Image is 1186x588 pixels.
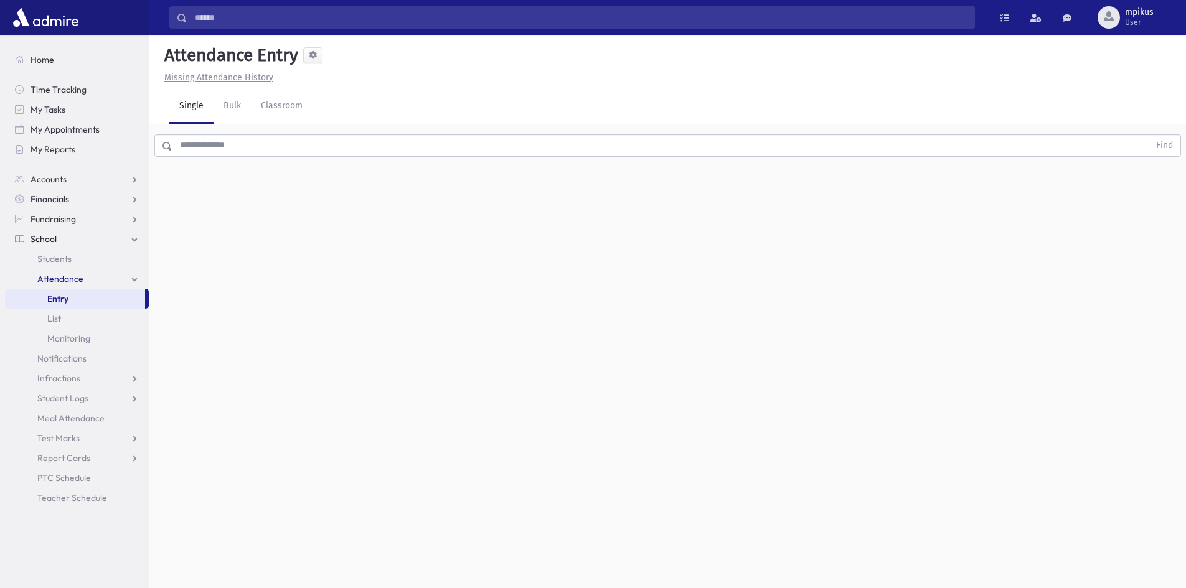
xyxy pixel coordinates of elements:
[31,54,54,65] span: Home
[1125,17,1154,27] span: User
[37,452,90,464] span: Report Cards
[5,209,149,229] a: Fundraising
[47,313,61,324] span: List
[5,169,149,189] a: Accounts
[5,388,149,408] a: Student Logs
[214,89,251,124] a: Bulk
[159,72,273,83] a: Missing Attendance History
[1125,7,1154,17] span: mpikus
[187,6,974,29] input: Search
[31,124,100,135] span: My Appointments
[31,194,69,205] span: Financials
[37,273,83,284] span: Attendance
[5,289,145,309] a: Entry
[5,428,149,448] a: Test Marks
[5,488,149,508] a: Teacher Schedule
[31,84,87,95] span: Time Tracking
[5,269,149,289] a: Attendance
[164,72,273,83] u: Missing Attendance History
[37,413,105,424] span: Meal Attendance
[1149,135,1180,156] button: Find
[5,408,149,428] a: Meal Attendance
[5,119,149,139] a: My Appointments
[31,213,76,225] span: Fundraising
[5,229,149,249] a: School
[37,472,91,483] span: PTC Schedule
[10,5,82,30] img: AdmirePro
[47,333,90,344] span: Monitoring
[159,45,298,66] h5: Attendance Entry
[5,329,149,348] a: Monitoring
[5,100,149,119] a: My Tasks
[5,249,149,269] a: Students
[5,139,149,159] a: My Reports
[37,373,80,384] span: Infractions
[5,368,149,388] a: Infractions
[37,253,72,264] span: Students
[169,89,214,124] a: Single
[47,293,68,304] span: Entry
[251,89,313,124] a: Classroom
[5,50,149,70] a: Home
[37,492,107,503] span: Teacher Schedule
[5,80,149,100] a: Time Tracking
[31,174,67,185] span: Accounts
[37,353,87,364] span: Notifications
[31,104,65,115] span: My Tasks
[37,432,80,444] span: Test Marks
[5,468,149,488] a: PTC Schedule
[5,309,149,329] a: List
[5,348,149,368] a: Notifications
[31,233,57,245] span: School
[37,393,88,404] span: Student Logs
[5,189,149,209] a: Financials
[31,144,75,155] span: My Reports
[5,448,149,468] a: Report Cards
